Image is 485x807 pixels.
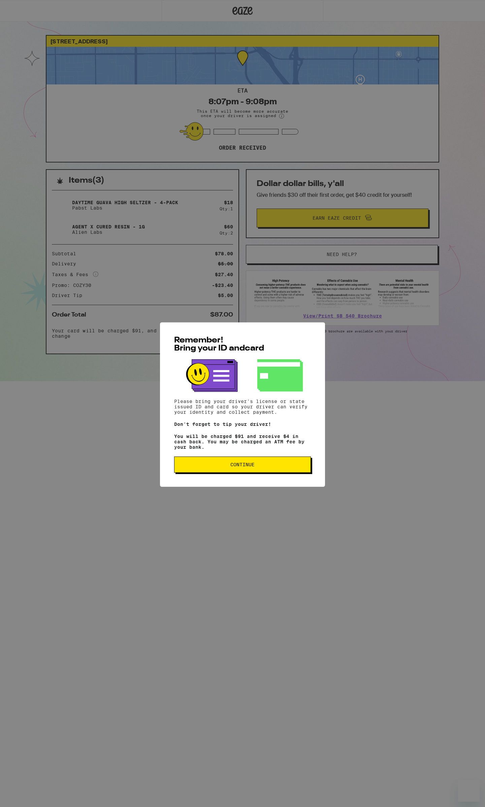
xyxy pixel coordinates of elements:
p: Please bring your driver's license or state issued ID and card so your driver can verify your ide... [174,398,311,414]
span: Remember! Bring your ID and card [174,335,264,352]
span: Continue [230,461,255,466]
button: Continue [174,455,311,472]
p: You will be charged $91 and receive $4 in cash back. You may be charged an ATM fee by your bank. [174,433,311,449]
iframe: Button to launch messaging window [458,780,480,802]
p: Don't forget to tip your driver! [174,420,311,426]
